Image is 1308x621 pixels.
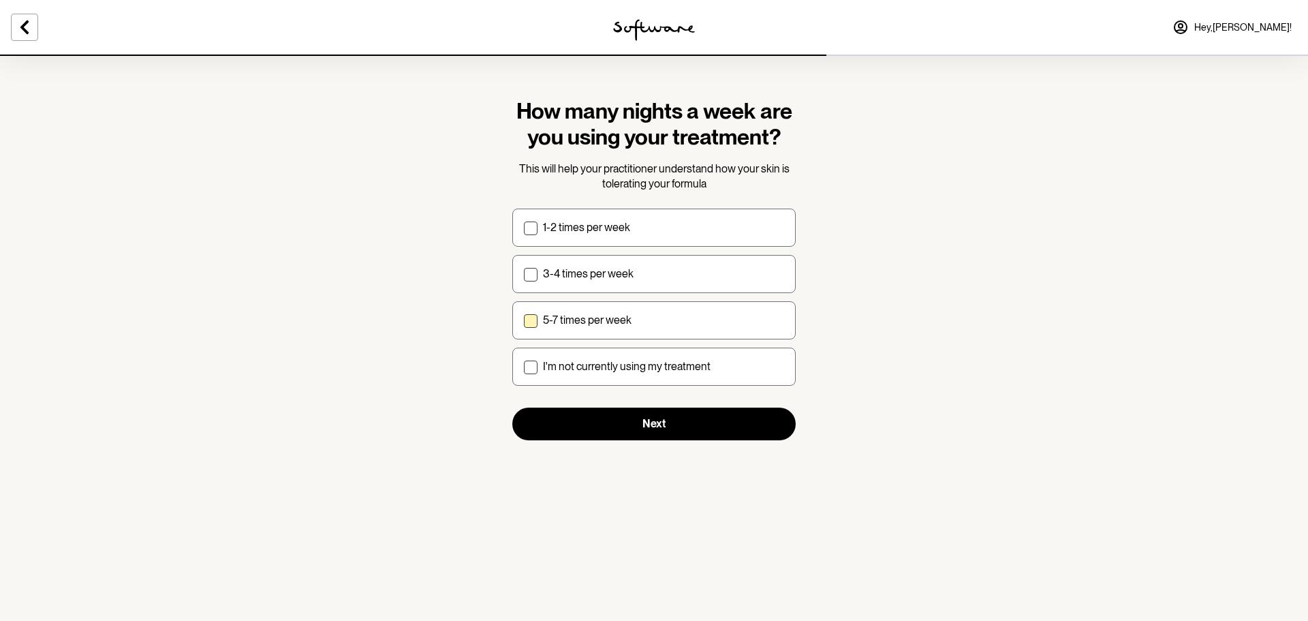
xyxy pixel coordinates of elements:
p: 5-7 times per week [543,314,632,327]
span: Next [642,417,666,430]
p: 1-2 times per week [543,221,630,234]
span: Hey, [PERSON_NAME] ! [1194,22,1292,33]
a: Hey,[PERSON_NAME]! [1164,11,1300,44]
img: software logo [613,19,695,41]
button: Next [512,408,796,440]
p: 3-4 times per week [543,267,634,280]
span: This will help your practitioner understand how your skin is tolerating your formula [519,162,790,190]
p: I'm not currently using my treatment [543,360,711,373]
h1: How many nights a week are you using your treatment? [512,98,796,151]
